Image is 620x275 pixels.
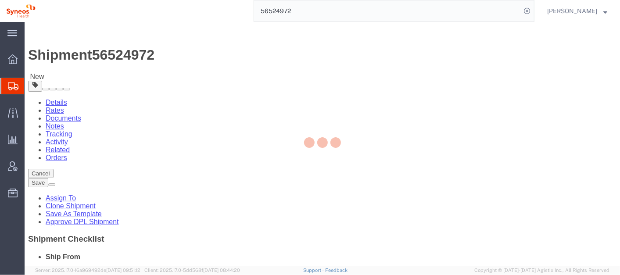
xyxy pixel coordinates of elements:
span: [DATE] 09:51:12 [106,268,140,273]
input: Search for shipment number, reference number [254,0,521,21]
span: Client: 2025.17.0-5dd568f [144,268,240,273]
span: Julie Ryan [547,6,597,16]
img: logo [6,4,36,18]
span: [DATE] 08:44:20 [203,268,240,273]
a: Feedback [325,268,348,273]
span: Copyright © [DATE]-[DATE] Agistix Inc., All Rights Reserved [474,267,609,274]
a: Support [303,268,325,273]
button: [PERSON_NAME] [547,6,608,16]
span: Server: 2025.17.0-16a969492de [35,268,140,273]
